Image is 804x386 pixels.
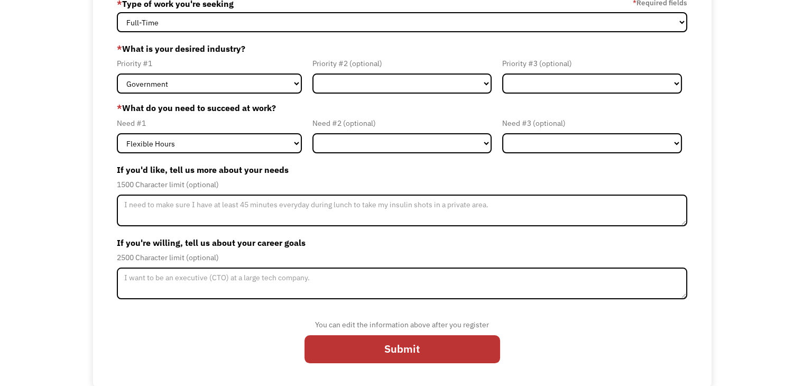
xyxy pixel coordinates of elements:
div: You can edit the information above after you register [304,318,500,331]
label: What is your desired industry? [117,40,687,57]
input: Submit [304,335,500,363]
div: 1500 Character limit (optional) [117,178,687,191]
div: Priority #2 (optional) [312,57,492,70]
div: Priority #3 (optional) [502,57,682,70]
div: Need #1 [117,117,302,130]
div: 2500 Character limit (optional) [117,251,687,264]
div: Need #3 (optional) [502,117,682,130]
label: If you'd like, tell us more about your needs [117,161,687,178]
label: If you're willing, tell us about your career goals [117,234,687,251]
label: What do you need to succeed at work? [117,102,687,114]
div: Priority #1 [117,57,302,70]
div: Need #2 (optional) [312,117,492,130]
